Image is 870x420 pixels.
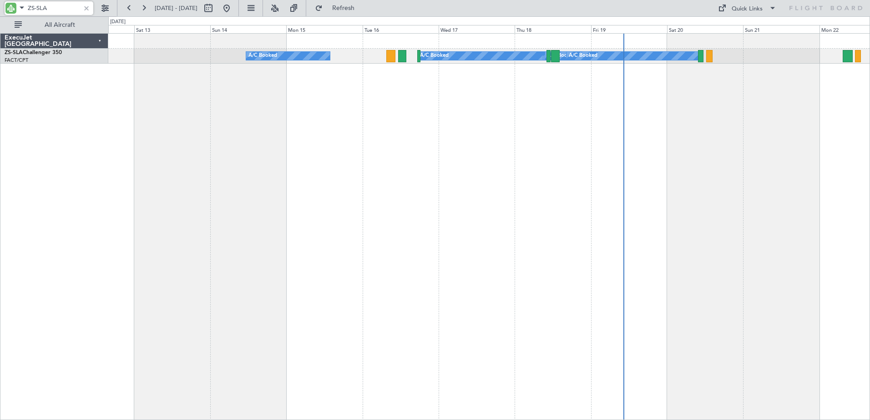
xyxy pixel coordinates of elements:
[547,49,576,63] div: A/C Booked
[439,25,515,33] div: Wed 17
[732,5,763,14] div: Quick Links
[667,25,743,33] div: Sat 20
[743,25,819,33] div: Sun 21
[5,50,23,55] span: ZS-SLA
[420,49,449,63] div: A/C Booked
[286,25,362,33] div: Mon 15
[5,57,28,64] a: FACT/CPT
[155,4,197,12] span: [DATE] - [DATE]
[24,22,96,28] span: All Aircraft
[569,49,597,63] div: A/C Booked
[210,25,286,33] div: Sun 14
[134,25,210,33] div: Sat 13
[591,25,667,33] div: Fri 19
[324,5,363,11] span: Refresh
[515,25,591,33] div: Thu 18
[10,18,99,32] button: All Aircraft
[110,18,126,26] div: [DATE]
[248,49,277,63] div: A/C Booked
[713,1,781,15] button: Quick Links
[5,50,62,55] a: ZS-SLAChallenger 350
[311,1,365,15] button: Refresh
[28,1,80,15] input: A/C (Reg. or Type)
[363,25,439,33] div: Tue 16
